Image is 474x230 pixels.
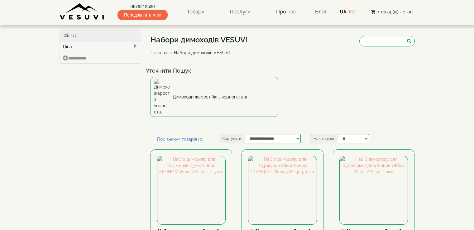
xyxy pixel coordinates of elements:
img: Набір димоходу для буржуйки одностінний СТАНДАРТ Ø120, AISI 304, 1 мм [248,156,316,224]
img: Димоходи жаростійкі з чорної сталі [154,79,170,115]
button: 0 товар(ів) - 0грн [369,8,414,15]
div: Фільтр [60,30,141,41]
h4: Уточнити Пошук [146,68,419,74]
img: Набір димоходу для буржуйки одностінний ЕКОНОМ Ø120, AISI 201, 0,5 мм [157,156,225,224]
div: Ціна [60,41,141,52]
a: Головна [151,50,167,55]
a: RU [349,9,355,14]
a: Про нас [270,5,302,19]
a: 0679219530 [117,3,168,10]
img: Завод VESUVI [60,3,105,20]
li: Набори димоходів VESUVI [169,50,230,56]
label: На сторінці: [310,134,338,143]
span: Передзвоніть мені [117,10,168,20]
a: Димоходи жаростійкі з чорної сталі Димоходи жаростійкі з чорної сталі [151,77,278,117]
a: Блог [315,8,327,15]
a: UA [340,9,346,14]
span: 0 товар(ів) - 0грн [376,9,413,14]
label: Сортувати: [219,134,245,143]
img: Набір димоходу для буржуйки одностінний ЛЮКС Ø120, AISI 321, 1 мм [340,156,408,224]
h1: Набори димоходів VESUVI [151,36,247,44]
a: Товари [181,5,211,19]
a: Послуги [223,5,257,19]
a: Порівняння товарів (0) [151,134,210,145]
